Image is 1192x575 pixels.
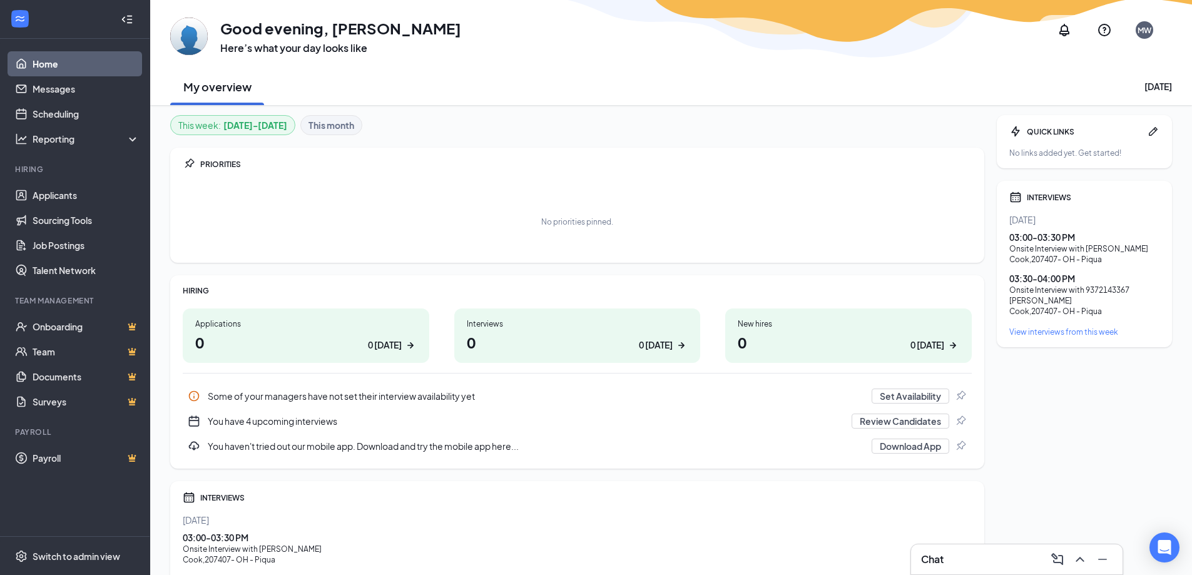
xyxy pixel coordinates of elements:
[33,389,140,414] a: SurveysCrown
[954,440,967,452] svg: Pin
[208,415,844,427] div: You have 4 upcoming interviews
[1009,327,1159,337] a: View interviews from this week
[170,18,208,55] img: Morgan Wintrow
[33,445,140,471] a: PayrollCrown
[195,318,417,329] div: Applications
[1009,243,1159,254] div: Onsite Interview with [PERSON_NAME]
[872,389,949,404] button: Set Availability
[223,118,287,132] b: [DATE] - [DATE]
[1149,532,1179,562] div: Open Intercom Messenger
[183,434,972,459] div: You haven't tried out our mobile app. Download and try the mobile app here...
[368,338,402,352] div: 0 [DATE]
[33,76,140,101] a: Messages
[15,550,28,562] svg: Settings
[220,18,461,39] h1: Good evening, [PERSON_NAME]
[200,492,972,503] div: INTERVIEWS
[183,409,972,434] a: CalendarNewYou have 4 upcoming interviewsReview CandidatesPin
[15,427,137,437] div: Payroll
[852,414,949,429] button: Review Candidates
[33,183,140,208] a: Applicants
[1009,191,1022,203] svg: Calendar
[1072,552,1088,567] svg: ChevronUp
[183,544,972,554] div: Onsite Interview with [PERSON_NAME]
[1095,552,1110,567] svg: Minimize
[183,384,972,409] div: Some of your managers have not set their interview availability yet
[1009,272,1159,285] div: 03:30 - 04:00 PM
[910,338,944,352] div: 0 [DATE]
[220,41,461,55] h3: Here’s what your day looks like
[1009,125,1022,138] svg: Bolt
[33,339,140,364] a: TeamCrown
[188,415,200,427] svg: CalendarNew
[14,13,26,25] svg: WorkstreamLogo
[738,318,959,329] div: New hires
[1009,306,1159,317] div: Cook , 207407- OH - Piqua
[121,13,133,26] svg: Collapse
[15,164,137,175] div: Hiring
[454,308,701,363] a: Interviews00 [DATE]ArrowRight
[188,390,200,402] svg: Info
[921,552,944,566] h3: Chat
[1009,254,1159,265] div: Cook , 207407- OH - Piqua
[33,314,140,339] a: OnboardingCrown
[183,531,972,544] div: 03:00 - 03:30 PM
[1138,25,1151,36] div: MW
[195,332,417,353] h1: 0
[467,318,688,329] div: Interviews
[183,79,252,94] h2: My overview
[725,308,972,363] a: New hires00 [DATE]ArrowRight
[1027,126,1142,137] div: QUICK LINKS
[1097,23,1112,38] svg: QuestionInfo
[183,491,195,504] svg: Calendar
[33,233,140,258] a: Job Postings
[639,338,673,352] div: 0 [DATE]
[15,295,137,306] div: Team Management
[467,332,688,353] h1: 0
[33,51,140,76] a: Home
[947,339,959,352] svg: ArrowRight
[1009,148,1159,158] div: No links added yet. Get started!
[200,159,972,170] div: PRIORITIES
[1147,125,1159,138] svg: Pen
[1057,23,1072,38] svg: Notifications
[1144,80,1172,93] div: [DATE]
[675,339,688,352] svg: ArrowRight
[188,440,200,452] svg: Download
[178,118,287,132] div: This week :
[33,258,140,283] a: Talent Network
[183,514,972,526] div: [DATE]
[872,439,949,454] button: Download App
[33,550,120,562] div: Switch to admin view
[1027,192,1159,203] div: INTERVIEWS
[183,285,972,296] div: HIRING
[1009,285,1159,306] div: Onsite Interview with 9372143367 [PERSON_NAME]
[33,101,140,126] a: Scheduling
[33,364,140,389] a: DocumentsCrown
[208,440,864,452] div: You haven't tried out our mobile app. Download and try the mobile app here...
[183,434,972,459] a: DownloadYou haven't tried out our mobile app. Download and try the mobile app here...Download AppPin
[208,390,864,402] div: Some of your managers have not set their interview availability yet
[183,409,972,434] div: You have 4 upcoming interviews
[1070,549,1090,569] button: ChevronUp
[738,332,959,353] h1: 0
[954,390,967,402] svg: Pin
[1047,549,1067,569] button: ComposeMessage
[183,158,195,170] svg: Pin
[1050,552,1065,567] svg: ComposeMessage
[404,339,417,352] svg: ArrowRight
[954,415,967,427] svg: Pin
[33,208,140,233] a: Sourcing Tools
[15,133,28,145] svg: Analysis
[308,118,354,132] b: This month
[33,133,140,145] div: Reporting
[183,554,972,565] div: Cook , 207407- OH - Piqua
[183,308,429,363] a: Applications00 [DATE]ArrowRight
[1009,231,1159,243] div: 03:00 - 03:30 PM
[541,216,613,227] div: No priorities pinned.
[1009,213,1159,226] div: [DATE]
[183,384,972,409] a: InfoSome of your managers have not set their interview availability yetSet AvailabilityPin
[1093,549,1113,569] button: Minimize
